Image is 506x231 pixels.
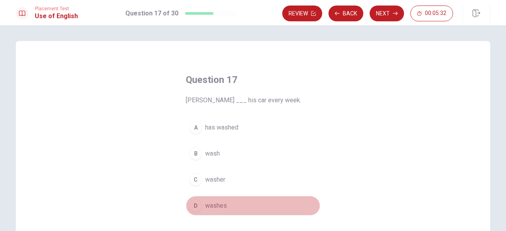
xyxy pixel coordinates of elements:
[189,199,202,212] div: D
[186,118,320,137] button: Ahas washed
[329,6,363,21] button: Back
[186,73,320,86] h4: Question 17
[186,196,320,216] button: Dwashes
[186,96,320,105] span: [PERSON_NAME] ___ his car every week.
[282,6,322,21] button: Review
[425,10,446,17] span: 00:05:32
[189,147,202,160] div: B
[370,6,404,21] button: Next
[189,121,202,134] div: A
[205,201,227,210] span: washes
[186,170,320,190] button: Cwasher
[205,123,238,132] span: has washed
[205,149,220,158] span: wash
[410,6,453,21] button: 00:05:32
[186,144,320,163] button: Bwash
[189,173,202,186] div: C
[125,9,178,18] h1: Question 17 of 30
[35,6,78,11] span: Placement Test
[35,11,78,21] h1: Use of English
[205,175,225,184] span: washer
